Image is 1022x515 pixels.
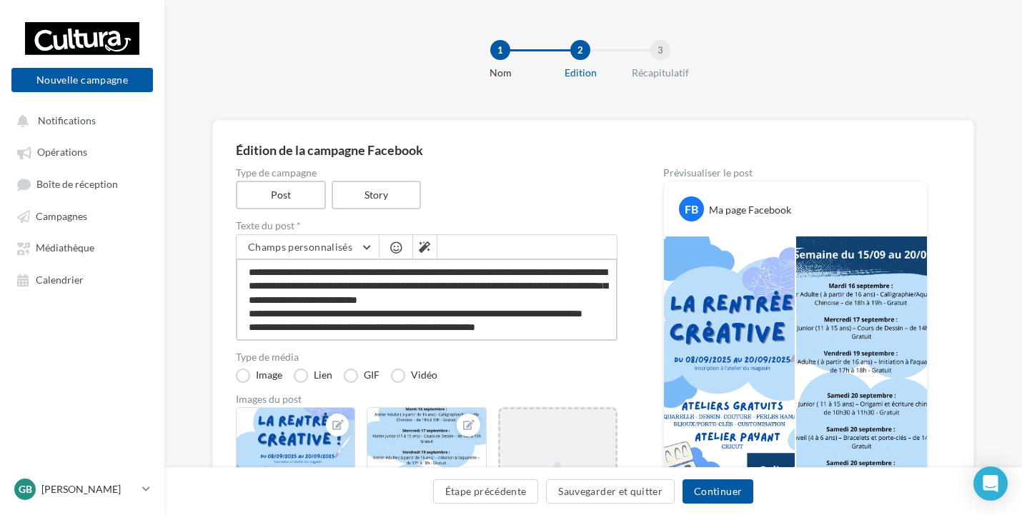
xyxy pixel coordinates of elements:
[19,482,32,496] span: GB
[236,144,951,156] div: Édition de la campagne Facebook
[38,114,96,126] span: Notifications
[973,466,1008,501] div: Open Intercom Messenger
[615,66,706,80] div: Récapitulatif
[344,369,379,383] label: GIF
[391,369,437,383] label: Vidéo
[9,107,150,133] button: Notifications
[37,146,87,159] span: Opérations
[236,369,282,383] label: Image
[237,235,379,259] button: Champs personnalisés
[9,234,156,260] a: Médiathèque
[236,394,617,404] div: Images du post
[535,66,626,80] div: Edition
[236,352,617,362] label: Type de média
[236,168,617,178] label: Type de campagne
[332,181,422,209] label: Story
[9,139,156,164] a: Opérations
[36,274,84,286] span: Calendrier
[9,266,156,292] a: Calendrier
[294,369,332,383] label: Lien
[490,40,510,60] div: 1
[9,171,156,197] a: Boîte de réception
[36,210,87,222] span: Campagnes
[683,479,753,504] button: Continuer
[11,68,153,92] button: Nouvelle campagne
[650,40,670,60] div: 3
[709,203,791,217] div: Ma page Facebook
[36,242,94,254] span: Médiathèque
[679,196,704,221] div: FB
[455,66,546,80] div: Nom
[11,476,153,503] a: GB [PERSON_NAME]
[546,479,675,504] button: Sauvegarder et quitter
[663,168,928,178] div: Prévisualiser le post
[570,40,590,60] div: 2
[9,203,156,229] a: Campagnes
[41,482,137,496] p: [PERSON_NAME]
[248,241,352,253] span: Champs personnalisés
[433,479,539,504] button: Étape précédente
[236,181,326,209] label: Post
[36,178,118,190] span: Boîte de réception
[236,221,617,231] label: Texte du post *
